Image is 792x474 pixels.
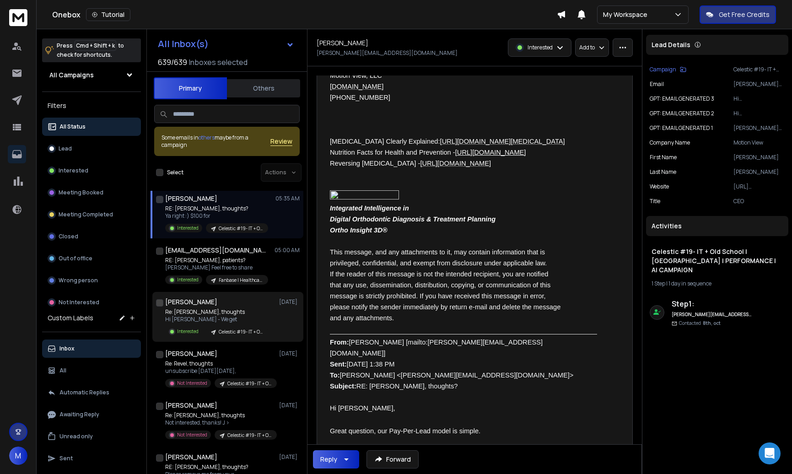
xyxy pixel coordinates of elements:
span: Motion View, LLC [330,72,382,79]
h1: [PERSON_NAME] [165,401,217,410]
h1: [PERSON_NAME] [165,194,217,203]
span: From: [330,339,349,346]
span: 8th, oct [703,320,721,326]
p: title [650,198,660,205]
h1: All Campaigns [49,70,94,80]
p: [DATE] [279,350,300,357]
p: All [59,367,66,374]
span: [URL][DOMAIN_NAME][MEDICAL_DATA] [440,138,565,145]
p: Hi [PERSON_NAME]. As a CEO, you know the challenge of scaling efficiently. Maybe you want to expa... [733,95,785,102]
div: Onebox [52,8,557,21]
button: Interested [42,162,141,180]
p: Celestic #19- IT + Old School | [GEOGRAPHIC_DATA] | PERFORMANCE | AI CAMPAIGN [227,432,271,439]
b: Subject: [330,382,356,390]
span: Cmd + Shift + k [75,40,116,51]
p: Lead [59,145,72,152]
p: Closed [59,233,78,240]
p: Interested [59,167,88,174]
p: RE: [PERSON_NAME], patients? [165,257,268,264]
button: Lead [42,140,141,158]
button: Meeting Booked [42,183,141,202]
p: [PERSON_NAME][EMAIL_ADDRESS][DOMAIN_NAME] [317,49,458,57]
p: Meeting Booked [59,189,103,196]
p: Celestic #19- IT + Old School | [GEOGRAPHIC_DATA] | PERFORMANCE | AI CAMPAIGN [219,329,263,335]
span: Digital Orthodontic Diagnosis & Treatment Planning [330,215,496,223]
p: Not interested, thanks! J > [165,419,275,426]
p: Lead Details [652,40,690,49]
p: Interested [528,44,553,51]
button: Get Free Credits [700,5,776,24]
p: GPT: EMAIL GENERATED 2 [650,110,714,117]
button: Others [227,78,300,98]
p: Press to check for shortcuts. [57,41,124,59]
span: Integrated Intelligence in [330,205,409,212]
button: Closed [42,227,141,246]
button: Awaiting Reply [42,405,141,424]
p: [PERSON_NAME][EMAIL_ADDRESS][DOMAIN_NAME] [733,81,785,88]
p: Add to [579,44,595,51]
p: GPT: EMAIL GENERATED 3 [650,95,714,102]
span: Review [270,137,292,146]
span: [MEDICAL_DATA] Clearly Explained: [330,138,565,145]
p: RE: [PERSON_NAME], thoughts? [165,205,268,212]
p: Re: Revel, thoughts [165,360,275,367]
h1: Celestic #19- IT + Old School | [GEOGRAPHIC_DATA] | PERFORMANCE | AI CAMPAIGN [652,247,783,275]
div: Reply [320,455,337,464]
p: Meeting Completed [59,211,113,218]
span: 1 Step [652,280,665,287]
button: M [9,447,27,465]
p: Fanbase | Healthcare | AI [219,277,263,284]
h3: Custom Labels [48,313,93,323]
p: My Workspace [603,10,651,19]
span: [DOMAIN_NAME] [330,83,383,90]
p: Contacted [679,320,721,327]
p: Hi [PERSON_NAME] - We get [165,316,268,323]
span: 639 / 639 [158,57,187,68]
p: Out of office [59,255,92,262]
p: Hi [PERSON_NAME], Maybe scaling up your aligner production feels limited by manual trimming. What... [733,110,785,117]
button: All Campaigns [42,66,141,84]
b: Sent: [330,361,347,368]
p: [PERSON_NAME] [733,168,785,176]
p: Last Name [650,168,676,176]
p: Celestic #19- IT + Old School | [GEOGRAPHIC_DATA] | PERFORMANCE | AI CAMPAIGN [219,225,263,232]
span: 1 day in sequence [668,280,711,287]
button: Forward [366,450,419,469]
p: [DATE] [279,453,300,461]
p: Automatic Replies [59,389,109,396]
h1: [PERSON_NAME] [165,297,217,307]
p: Sent [59,455,73,462]
span: This message, and any attachments to it, may contain information that is [330,248,545,256]
p: Interested [177,225,199,232]
span: If the reader of this message is not the intended recipient, you are notified [330,270,548,278]
p: GPT: EMAIL GENERATED 1 [650,124,713,132]
button: Reply [313,450,359,469]
button: Tutorial [86,8,130,21]
h3: Filters [42,99,141,112]
p: Awaiting Reply [59,411,99,418]
p: Celestic #19- IT + Old School | [GEOGRAPHIC_DATA] | PERFORMANCE | AI CAMPAIGN [733,66,785,73]
button: Inbox [42,339,141,358]
p: Interested [177,276,199,283]
span: others [199,134,215,141]
p: [DATE] [279,402,300,409]
button: All Status [42,118,141,136]
p: Wrong person [59,277,98,284]
div: Some emails in maybe from a campaign [162,134,270,149]
a: [URL][DOMAIN_NAME] [420,160,491,167]
p: RE: [PERSON_NAME], thoughts? [165,463,275,471]
h1: [PERSON_NAME] [165,349,217,358]
p: Campaign [650,66,676,73]
b: To: [330,372,340,379]
h6: Step 1 : [672,298,752,309]
p: website [650,183,669,190]
p: [PERSON_NAME] Feel free to share [165,264,268,271]
img: image002.jpg@01DC389B.89624F40 [330,190,399,202]
p: Company Name [650,139,690,146]
p: 05:00 AM [275,247,300,254]
p: [URL][DOMAIN_NAME] [733,183,785,190]
p: Not Interested [177,380,207,387]
h1: [PERSON_NAME] [317,38,368,48]
span: and any attachments. [330,314,394,322]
